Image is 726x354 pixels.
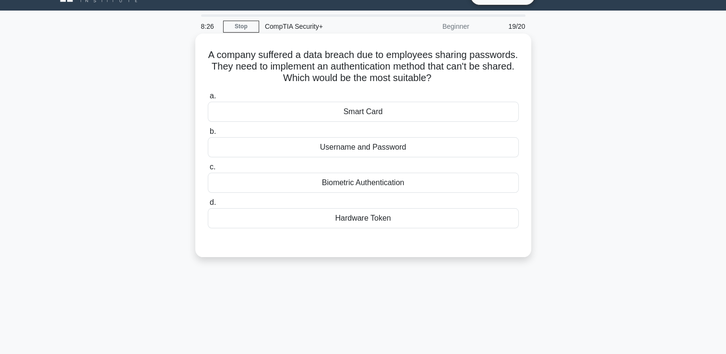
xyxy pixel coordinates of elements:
[208,137,519,157] div: Username and Password
[223,21,259,33] a: Stop
[210,127,216,135] span: b.
[259,17,391,36] div: CompTIA Security+
[210,163,215,171] span: c.
[208,102,519,122] div: Smart Card
[207,49,520,84] h5: A company suffered a data breach due to employees sharing passwords. They need to implement an au...
[210,198,216,206] span: d.
[391,17,475,36] div: Beginner
[210,92,216,100] span: a.
[195,17,223,36] div: 8:26
[208,208,519,228] div: Hardware Token
[475,17,531,36] div: 19/20
[208,173,519,193] div: Biometric Authentication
